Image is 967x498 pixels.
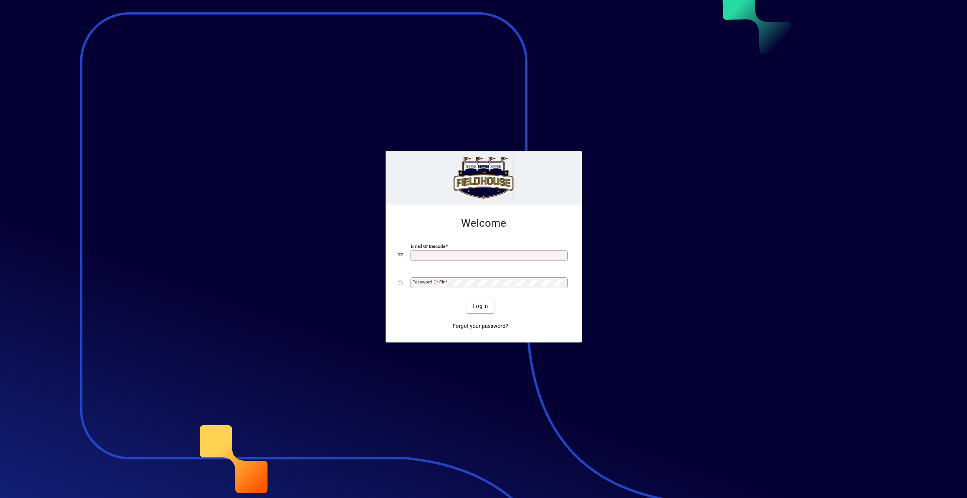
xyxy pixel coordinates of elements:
button: Login [466,300,494,313]
h2: Welcome [398,217,570,230]
span: Forgot your password? [453,322,508,330]
span: Login [473,302,488,310]
a: Forgot your password? [450,319,511,333]
mat-label: Email or Barcode [411,243,445,249]
mat-label: Password or Pin [412,279,445,285]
